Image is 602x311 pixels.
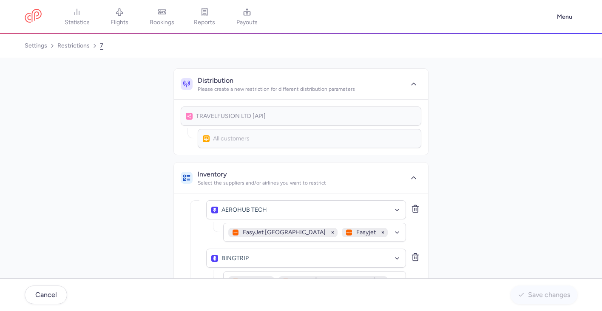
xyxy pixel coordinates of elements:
[111,19,128,26] span: flights
[511,286,577,304] button: Save changes
[98,8,141,26] a: flights
[233,278,263,284] span: Easyjet
[233,230,239,235] figure: EC airline logo
[150,19,174,26] span: bookings
[198,86,355,92] span: Please create a new restriction for different distribution parameters
[226,8,268,26] a: payouts
[198,169,326,179] h3: Inventory
[35,291,57,299] span: Cancel
[283,278,377,284] span: EasyJet [GEOGRAPHIC_DATA]
[233,230,327,235] span: EasyJet [GEOGRAPHIC_DATA]
[233,278,239,284] figure: U2 airline logo
[211,205,395,215] span: AEROHUB TECH
[183,8,226,26] a: reports
[346,230,352,235] figure: U2 airline logo
[236,19,258,26] span: payouts
[141,8,183,26] a: bookings
[25,286,67,304] button: Cancel
[194,19,215,26] span: reports
[346,230,377,235] span: Easyjet
[100,39,103,53] a: 7
[283,278,289,284] figure: EC airline logo
[528,291,570,299] span: Save changes
[56,8,98,26] a: statistics
[198,180,326,186] span: Select the suppliers and/or airlines you want to restrict
[198,76,355,86] h3: Distribution
[25,9,42,25] a: CitizenPlane red outlined logo
[211,254,395,263] span: BINGTRIP
[25,39,47,53] a: settings
[552,9,577,25] button: Menu
[65,19,90,26] span: statistics
[57,39,90,53] a: restrictions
